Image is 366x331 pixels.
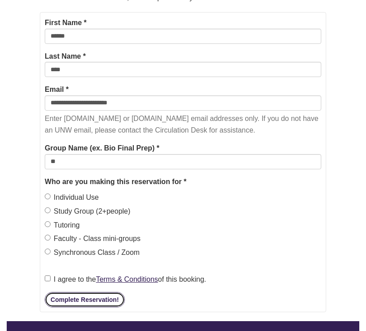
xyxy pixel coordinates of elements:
[45,207,51,213] input: Study Group (2+people)
[45,206,130,217] label: Study Group (2+people)
[45,84,68,95] label: Email *
[45,17,86,29] label: First Name *
[45,221,51,227] input: Tutoring
[45,233,140,245] label: Faculty - Class mini-groups
[45,192,99,203] label: Individual Use
[45,247,140,258] label: Synchronous Class / Zoom
[45,235,51,241] input: Faculty - Class mini-groups
[45,274,206,285] label: I agree to the of this booking.
[45,176,321,188] legend: Who are you making this reservation for *
[45,249,51,254] input: Synchronous Class / Zoom
[45,113,321,136] p: Enter [DOMAIN_NAME] or [DOMAIN_NAME] email addresses only. If you do not have an UNW email, pleas...
[96,275,158,283] a: Terms & Conditions
[45,275,51,281] input: I agree to theTerms & Conditionsof this booking.
[45,292,124,307] button: Complete Reservation!
[45,51,86,62] label: Last Name *
[45,193,51,199] input: Individual Use
[45,219,80,231] label: Tutoring
[45,142,159,154] label: Group Name (ex. Bio Final Prep) *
